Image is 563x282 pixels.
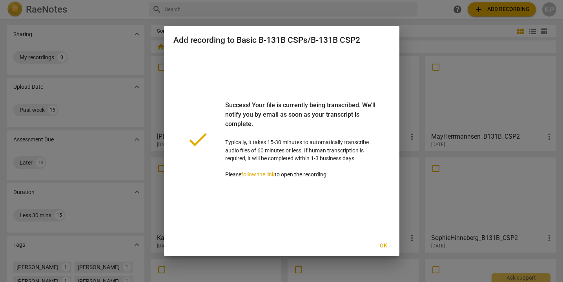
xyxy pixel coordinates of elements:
[225,101,377,179] p: Typically, it takes 15-30 minutes to automatically transcribe audio files of 60 minutes or less. ...
[377,242,390,250] span: Ok
[186,128,210,151] span: done
[225,101,377,138] div: Success! Your file is currently being transcribed. We'll notify you by email as soon as your tran...
[173,35,390,45] h2: Add recording to Basic B-131B CSPs/B-131B CSP2
[241,171,275,178] a: follow the link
